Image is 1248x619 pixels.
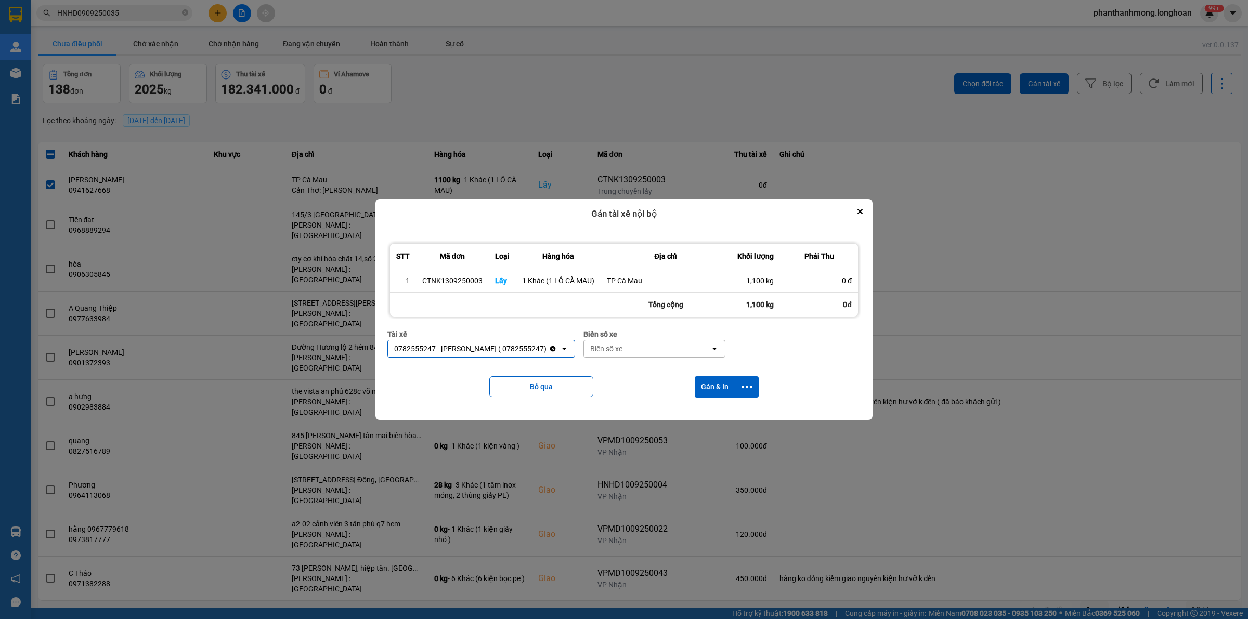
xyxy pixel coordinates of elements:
[560,345,568,353] svg: open
[780,293,858,317] div: 0đ
[607,250,724,262] div: Địa chỉ
[394,344,547,354] div: 0782555247 - [PERSON_NAME] ( 0782555247)
[583,328,725,340] div: Biển số xe
[607,275,724,286] div: TP Cà Mau
[375,199,873,420] div: dialog
[495,275,510,286] div: Lấy
[422,250,483,262] div: Mã đơn
[375,199,873,229] div: Gán tài xế nội bộ
[590,344,622,354] div: Biển số xe
[786,250,852,262] div: Phải Thu
[737,250,774,262] div: Khối lượng
[731,293,780,317] div: 1,100 kg
[422,275,483,286] div: CTNK1309250003
[387,328,575,340] div: Tài xế
[786,275,852,286] div: 0 đ
[548,344,549,354] input: Selected 0782555247 - NGUYỄN VĂN THANH ( 0782555247).
[737,275,774,286] div: 1,100 kg
[489,376,593,397] button: Bỏ qua
[495,250,510,262] div: Loại
[710,345,719,353] svg: open
[854,205,866,218] button: Close
[396,250,410,262] div: STT
[601,293,731,317] div: Tổng cộng
[396,275,410,286] div: 1
[695,376,735,398] button: Gán & In
[549,345,557,353] svg: Clear value
[522,275,594,286] div: 1 Khác (1 LÔ CÀ MAU)
[522,250,594,262] div: Hàng hóa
